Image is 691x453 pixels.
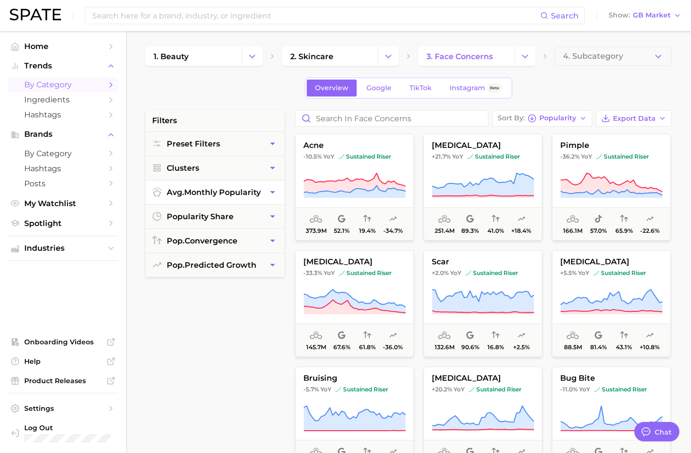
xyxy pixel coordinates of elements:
[363,213,371,225] span: popularity convergence: Very Low Convergence
[492,110,592,127] button: Sort ByPopularity
[566,213,579,225] span: average monthly popularity: Very High Popularity
[24,404,102,413] span: Settings
[615,227,633,234] span: 65.9%
[145,47,242,66] a: 1. beauty
[145,132,284,156] button: Preset Filters
[640,227,660,234] span: -22.6%
[8,39,118,54] a: Home
[338,213,345,225] span: popularity share: Google
[578,269,589,277] span: YoY
[303,269,322,276] span: -33.3%
[315,84,348,92] span: Overview
[296,141,413,150] span: acne
[8,216,118,231] a: Spotlight
[24,95,102,104] span: Ingredients
[441,80,510,97] a: InstagramBeta
[454,386,465,393] span: YoY
[552,250,671,357] button: [MEDICAL_DATA]+5.5% YoYsustained risersustained riser88.5m81.4%43.1%+10.8%
[438,213,451,225] span: average monthly popularity: Very High Popularity
[450,269,461,277] span: YoY
[145,180,284,204] button: avg.monthly popularity
[467,153,520,161] span: sustained riser
[24,244,102,253] span: Industries
[24,80,102,89] span: by Category
[616,344,632,351] span: 43.1%
[424,250,542,357] button: scar+2.0% YoYsustained risersustained riser132.6m90.6%16.8%+2.5%
[359,344,376,351] span: 61.8%
[487,344,504,351] span: 16.8%
[498,115,525,121] span: Sort By
[8,92,118,107] a: Ingredients
[307,80,357,97] a: Overview
[450,84,485,92] span: Instagram
[338,154,344,160] img: sustained riser
[24,199,102,208] span: My Watchlist
[435,227,455,234] span: 251.4m
[296,258,413,266] span: [MEDICAL_DATA]
[323,153,334,161] span: YoY
[24,219,102,228] span: Spotlight
[167,212,234,221] span: popularity share
[424,134,542,241] button: [MEDICAL_DATA]+21.7% YoYsustained risersustained riser251.4m89.3%41.0%+18.4%
[334,227,349,234] span: 52.1%
[338,153,391,161] span: sustained riser
[24,338,102,346] span: Onboarding Videos
[552,258,670,266] span: [MEDICAL_DATA]
[335,386,388,393] span: sustained riser
[24,130,102,139] span: Brands
[282,47,378,66] a: 2. skincare
[606,9,684,22] button: ShowGB Market
[595,213,602,225] span: popularity share: TikTok
[613,114,656,123] span: Export Data
[24,179,102,188] span: Posts
[620,213,628,225] span: popularity convergence: High Convergence
[515,47,535,66] button: Change Category
[409,84,432,92] span: TikTok
[295,134,414,241] button: acne-10.5% YoYsustained risersustained riser373.9m52.1%19.4%-34.7%
[8,127,118,142] button: Brands
[366,84,392,92] span: Google
[167,236,237,245] span: convergence
[461,344,479,351] span: 90.6%
[432,153,451,160] span: +21.7%
[145,253,284,277] button: pop.predicted growth
[383,344,403,351] span: -36.0%
[290,52,333,61] span: 2. skincare
[335,387,341,392] img: sustained riser
[339,269,392,277] span: sustained riser
[469,387,474,392] img: sustained riser
[401,80,440,97] a: TikTok
[310,213,322,225] span: average monthly popularity: Very High Popularity
[8,421,118,445] a: Log out. Currently logged in with e-mail jessica.leslie@augustinusbader.com.
[378,47,399,66] button: Change Category
[24,423,146,432] span: Log Out
[8,161,118,176] a: Hashtags
[306,227,327,234] span: 373.9m
[594,387,600,392] img: sustained riser
[296,111,488,126] input: Search in face concerns
[306,344,326,351] span: 145.7m
[296,374,413,383] span: bruising
[24,357,102,366] span: Help
[465,269,518,277] span: sustained riser
[555,47,672,66] button: 4. Subcategory
[596,153,649,161] span: sustained riser
[492,213,500,225] span: popularity convergence: Medium Convergence
[333,344,350,351] span: 67.6%
[8,373,118,388] a: Product Releases
[466,213,474,225] span: popularity share: Google
[242,47,263,66] button: Change Category
[424,141,542,150] span: [MEDICAL_DATA]
[593,270,599,276] img: sustained riser
[590,344,607,351] span: 81.4%
[359,227,376,234] span: 19.4%
[383,227,403,234] span: -34.7%
[8,196,118,211] a: My Watchlist
[24,376,102,385] span: Product Releases
[310,330,322,341] span: average monthly popularity: Very High Popularity
[24,164,102,173] span: Hashtags
[8,59,118,73] button: Trends
[145,229,284,253] button: pop.convergence
[461,227,479,234] span: 89.3%
[324,269,335,277] span: YoY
